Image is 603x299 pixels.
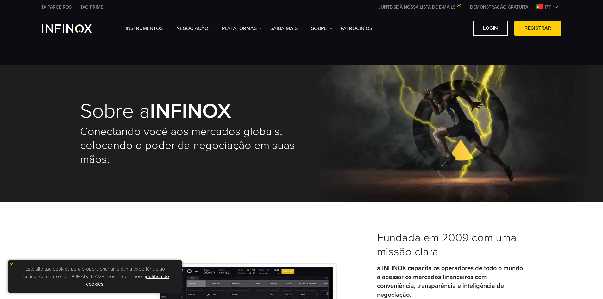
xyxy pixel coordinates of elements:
[9,262,14,266] img: yellow close icon
[270,25,303,32] a: Saiba mais
[37,4,76,10] a: INFINOX
[222,25,262,32] a: PLATAFORMAS
[465,4,533,10] a: INFINOX MENU
[76,4,108,10] a: INFINOX
[311,25,333,32] a: SOBRE
[377,231,523,259] h3: Fundada em 2009 com uma missão clara
[374,4,465,10] a: JUNTE-SE À NOSSA LISTA DE E-MAILS
[514,21,561,36] a: Registrar
[150,99,231,124] strong: INFINOX
[126,25,168,32] a: Instrumentos
[42,24,107,33] a: INFINOX Logo
[80,125,302,166] h2: Conectando você aos mercados globais, colocando o poder da negociação em suas mãos.
[341,25,372,32] a: Patrocínios
[473,21,508,36] a: Login
[543,3,554,11] span: pt
[176,25,214,32] a: NEGOCIAÇÃO
[11,264,179,290] p: Este site usa cookies para proporcionar uma ótima experiência ao usuário. Ao usar o site [DOMAIN_...
[80,101,302,121] h1: Sobre a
